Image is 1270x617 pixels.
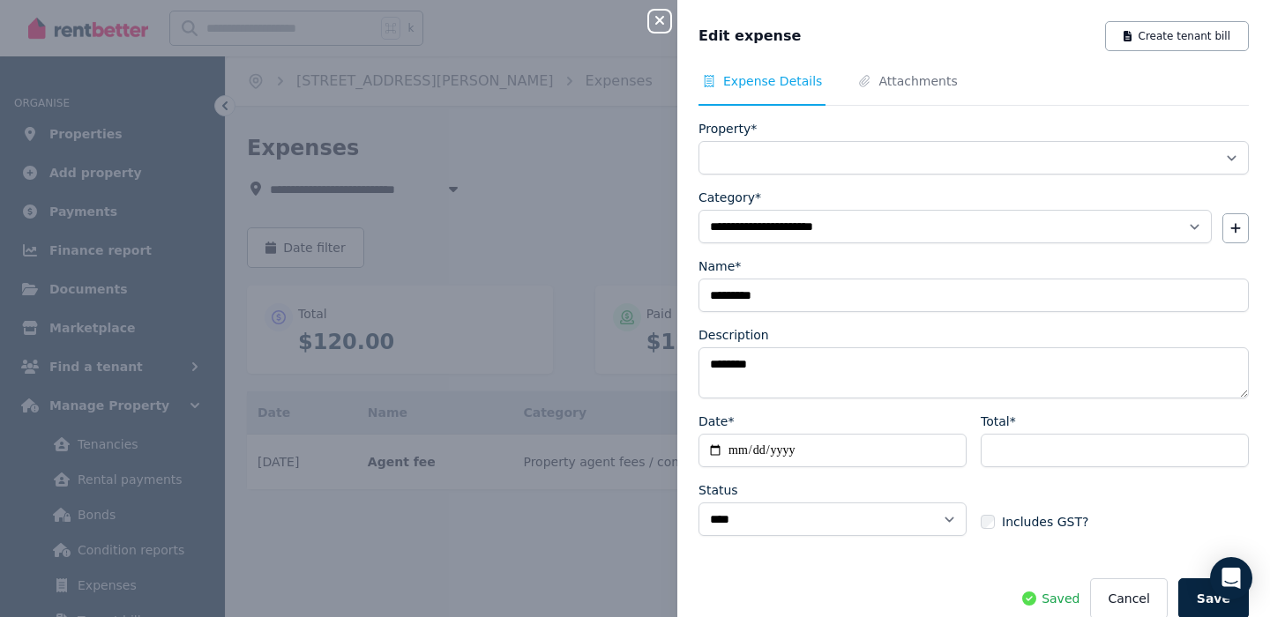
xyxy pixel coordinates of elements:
[1105,21,1249,51] button: Create tenant bill
[698,481,738,499] label: Status
[698,26,801,47] span: Edit expense
[878,72,957,90] span: Attachments
[1042,590,1079,607] span: Saved
[698,257,741,275] label: Name*
[1002,513,1088,531] span: Includes GST?
[698,189,761,206] label: Category*
[723,72,822,90] span: Expense Details
[698,72,1249,106] nav: Tabs
[698,326,769,344] label: Description
[981,413,1016,430] label: Total*
[698,120,757,138] label: Property*
[981,515,995,529] input: Includes GST?
[1210,557,1252,599] div: Open Intercom Messenger
[698,413,734,430] label: Date*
